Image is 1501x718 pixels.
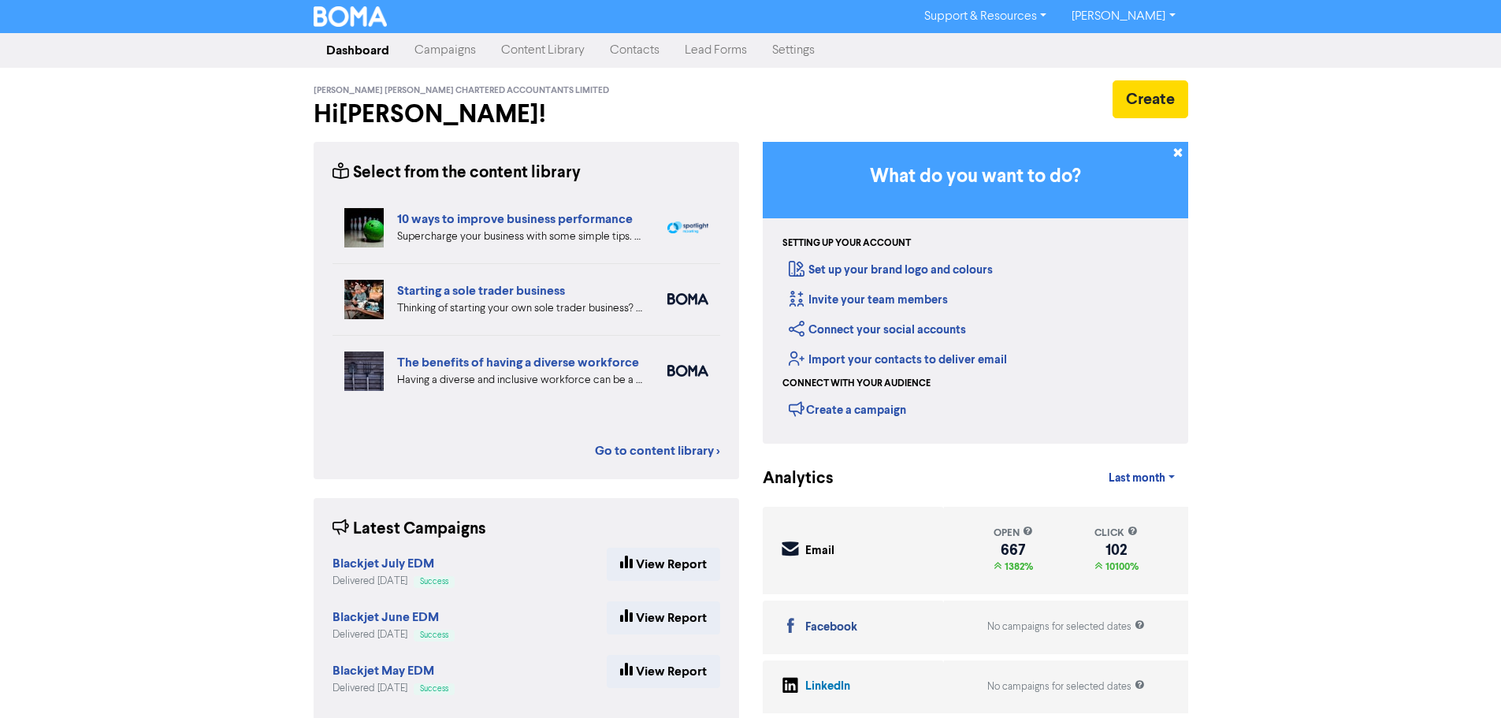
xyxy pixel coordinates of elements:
a: Invite your team members [789,292,948,307]
a: 10 ways to improve business performance [397,211,633,227]
div: Delivered [DATE] [333,681,455,696]
span: [PERSON_NAME] [PERSON_NAME] Chartered Accountants Limited [314,85,609,96]
span: 10100% [1102,560,1139,573]
div: Facebook [805,619,857,637]
a: Content Library [489,35,597,66]
div: Analytics [763,467,814,491]
a: Connect your social accounts [789,322,966,337]
div: Email [805,542,834,560]
a: Support & Resources [912,4,1059,29]
a: Lead Forms [672,35,760,66]
a: The benefits of having a diverse workforce [397,355,639,370]
div: No campaigns for selected dates [987,679,1145,694]
strong: Blackjet June EDM [333,609,439,625]
strong: Blackjet May EDM [333,663,434,679]
div: Connect with your audience [782,377,931,391]
img: BOMA Logo [314,6,388,27]
div: Setting up your account [782,236,911,251]
a: Import your contacts to deliver email [789,352,1007,367]
span: Success [420,578,448,586]
a: Contacts [597,35,672,66]
span: Last month [1109,471,1165,485]
img: boma [667,365,708,377]
button: Create [1113,80,1188,118]
div: Supercharge your business with some simple tips. Eliminate distractions & bad customers, get a pl... [397,229,644,245]
a: Settings [760,35,827,66]
div: LinkedIn [805,678,850,696]
span: Success [420,685,448,693]
a: Blackjet June EDM [333,612,439,624]
div: Getting Started in BOMA [763,142,1188,444]
a: View Report [607,548,720,581]
div: Latest Campaigns [333,517,486,541]
div: Create a campaign [789,397,906,421]
a: Set up your brand logo and colours [789,262,993,277]
a: Starting a sole trader business [397,283,565,299]
div: Having a diverse and inclusive workforce can be a major boost for your business. We list four of ... [397,372,644,389]
div: 667 [994,544,1033,556]
img: spotlight [667,221,708,234]
span: 1382% [1001,560,1033,573]
div: Delivered [DATE] [333,574,455,589]
div: 102 [1094,544,1139,556]
a: Dashboard [314,35,402,66]
h2: Hi [PERSON_NAME] ! [314,99,739,129]
span: Success [420,631,448,639]
a: View Report [607,655,720,688]
strong: Blackjet July EDM [333,556,434,571]
a: Campaigns [402,35,489,66]
a: Go to content library > [595,441,720,460]
a: Blackjet July EDM [333,558,434,571]
h3: What do you want to do? [786,166,1165,188]
img: boma [667,293,708,305]
div: open [994,526,1033,541]
a: Blackjet May EDM [333,665,434,678]
a: Last month [1096,463,1187,494]
a: [PERSON_NAME] [1059,4,1187,29]
div: No campaigns for selected dates [987,619,1145,634]
div: Thinking of starting your own sole trader business? The Sole Trader Toolkit from the Ministry of ... [397,300,644,317]
div: Select from the content library [333,161,581,185]
div: Delivered [DATE] [333,627,455,642]
a: View Report [607,601,720,634]
iframe: Chat Widget [1422,642,1501,718]
div: click [1094,526,1139,541]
